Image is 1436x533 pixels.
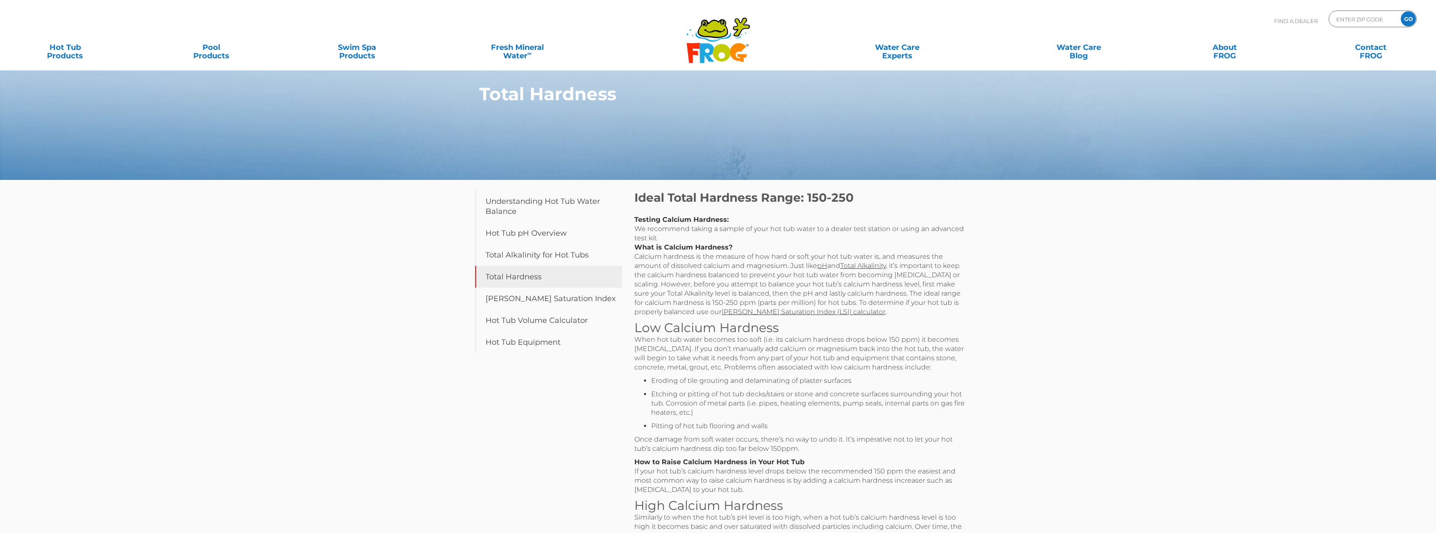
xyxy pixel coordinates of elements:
a: Hot Tub Equipment [475,331,622,353]
h1: Total Hardness [479,84,919,104]
a: Swim SpaProducts [300,39,414,56]
a: Hot Tub Volume Calculator [475,309,622,331]
h3: High Calcium Hardness [634,499,970,513]
a: PoolProducts [154,39,268,56]
a: Total Alkalinity for Hot Tubs [475,244,622,266]
a: Hot Tub pH Overview [475,222,622,244]
sup: ∞ [527,50,532,57]
a: Hot TubProducts [8,39,122,56]
strong: Testing Calcium Hardness: [634,216,729,224]
li: Pitting of hot tub flooring and walls [651,421,970,431]
a: Water CareExperts [805,39,989,56]
a: Total Alkalinity [840,262,886,270]
p: If your hot tub’s calcium hardness level drops below the recommended 150 ppm the easiest and most... [634,458,970,494]
li: Eroding of tile grouting and delaminating of plaster surfaces [651,376,970,385]
a: pH [817,262,827,270]
input: Zip Code Form [1335,13,1392,25]
strong: How to Raise Calcium Hardness in Your Hot Tub [634,458,805,466]
h2: Ideal Total Hardness Range: 150-250 [634,190,970,205]
strong: What is Calcium Hardness? [634,243,732,251]
a: Total Hardness [475,266,622,288]
p: Once damage from soft water occurs, there’s no way to undo it. It’s imperative not to let your ho... [634,435,970,453]
a: Water CareBlog [1022,39,1136,56]
h3: Low Calcium Hardness [634,321,970,335]
a: Understanding Hot Tub Water Balance [475,190,622,222]
a: Fresh MineralWater∞ [447,39,589,56]
p: We recommend taking a sample of your hot tub water to a dealer test station or using an advanced ... [634,215,970,317]
input: GO [1401,11,1416,26]
a: [PERSON_NAME] Saturation Index (LSI) calculator [722,308,885,316]
p: Find A Dealer [1274,10,1318,31]
a: ContactFROG [1314,39,1428,56]
p: When hot tub water becomes too soft (i.e. its calcium hardness drops below 150 ppm) it becomes [M... [634,335,970,372]
li: Etching or pitting of hot tub decks/stairs or stone and concrete surfaces surrounding your hot tu... [651,390,970,417]
a: [PERSON_NAME] Saturation Index [475,288,622,309]
a: AboutFROG [1168,39,1282,56]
